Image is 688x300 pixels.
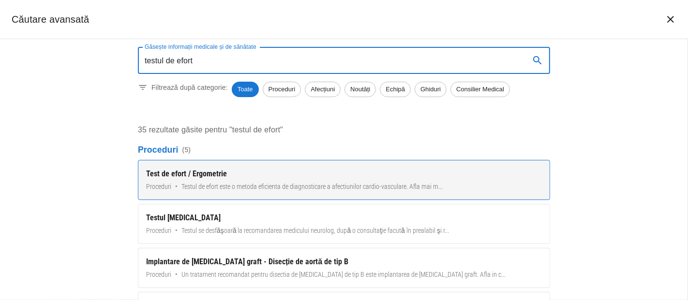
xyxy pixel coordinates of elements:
[138,143,550,156] p: Proceduri
[232,85,259,94] span: Toate
[146,226,171,236] span: Proceduri
[175,270,178,280] span: •
[415,85,446,94] span: Ghiduri
[450,82,510,97] div: Consilier Medical
[12,12,89,27] h2: Căutare avansată
[138,248,550,288] a: Implantare de [MEDICAL_DATA] graft - Disecție de aortă de tip BProceduri•Un tratament recomandat ...
[305,85,340,94] span: Afecțiuni
[175,226,178,236] span: •
[175,182,178,192] span: •
[146,256,542,268] div: Implantare de [MEDICAL_DATA] graft - Disecție de aortă de tip B
[380,85,410,94] span: Echipă
[345,85,375,94] span: Noutăți
[138,204,550,244] a: Testul [MEDICAL_DATA]Proceduri•Testul se desfăşoară la recomandarea medicului neurolog, după o co...
[305,82,341,97] div: Afecțiuni
[146,168,542,180] div: Test de efort / Ergometrie
[138,47,522,74] input: Introduceți un termen pentru căutare...
[151,83,228,92] p: Filtrează după categorie:
[146,212,542,224] div: Testul [MEDICAL_DATA]
[415,82,447,97] div: Ghiduri
[181,226,449,236] span: Testul se desfăşoară la recomandarea medicului neurolog, după o consultaţie facută în prealabil ş...
[526,49,549,72] button: search
[181,182,443,192] span: Testul de efort este o metoda eficienta de diagnosticare a afectiunilor cardio-vasculare. Afla ma...
[182,145,191,155] span: ( 5 )
[451,85,509,94] span: Consilier Medical
[232,82,259,97] div: Toate
[181,270,506,280] span: Un tratament recomandat pentru disectia de [MEDICAL_DATA] de tip B este implantarea de [MEDICAL_D...
[344,82,376,97] div: Noutăți
[146,182,171,192] span: Proceduri
[263,82,301,97] div: Proceduri
[263,85,301,94] span: Proceduri
[146,270,171,280] span: Proceduri
[659,8,682,31] button: închide căutarea
[138,160,550,200] a: Test de efort / ErgometrieProceduri•Testul de efort este o metoda eficienta de diagnosticare a af...
[145,43,256,51] label: Găsește informații medicale și de sănătate
[380,82,411,97] div: Echipă
[138,124,550,136] p: 35 rezultate găsite pentru "testul de efort"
